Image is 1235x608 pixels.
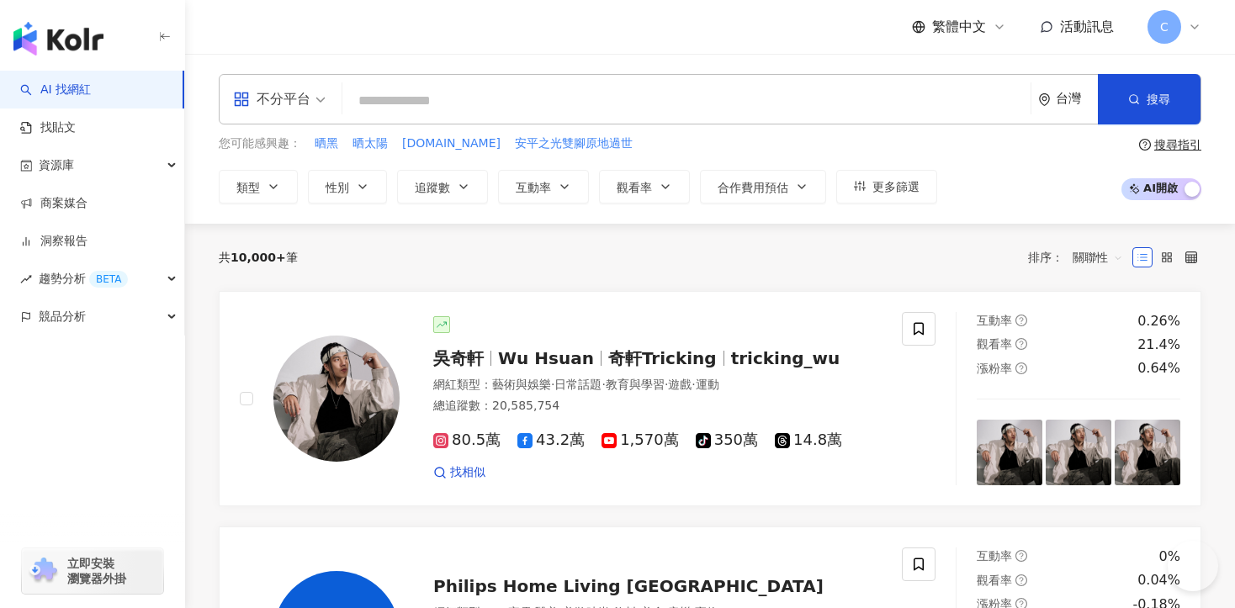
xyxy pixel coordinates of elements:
[608,348,717,368] span: 奇軒Tricking
[20,82,91,98] a: searchAI 找網紅
[551,378,554,391] span: ·
[696,431,758,449] span: 350萬
[433,464,485,481] a: 找相似
[219,251,298,264] div: 共 筆
[433,431,501,449] span: 80.5萬
[39,260,128,298] span: 趨勢分析
[1046,420,1111,485] img: post-image
[415,181,450,194] span: 追蹤數
[977,337,1012,351] span: 觀看率
[872,180,920,193] span: 更多篩選
[1073,244,1123,271] span: 關聯性
[39,146,74,184] span: 資源庫
[89,271,128,288] div: BETA
[67,556,126,586] span: 立即安裝 瀏覽器外掛
[433,348,484,368] span: 吳奇軒
[668,378,692,391] span: 遊戲
[731,348,840,368] span: tricking_wu
[219,170,298,204] button: 類型
[1015,362,1027,374] span: question-circle
[1115,420,1180,485] img: post-image
[273,336,400,462] img: KOL Avatar
[1160,18,1169,36] span: C
[433,398,882,415] div: 總追蹤數 ： 20,585,754
[977,549,1012,563] span: 互動率
[433,576,824,596] span: Philips Home Living [GEOGRAPHIC_DATA]
[1038,93,1051,106] span: environment
[1015,338,1027,350] span: question-circle
[1098,74,1201,124] button: 搜尋
[219,291,1201,506] a: KOL Avatar吳奇軒Wu Hsuan奇軒Trickingtricking_wu網紅類型：藝術與娛樂·日常話題·教育與學習·遊戲·運動總追蹤數：20,585,75480.5萬43.2萬1,5...
[602,431,679,449] span: 1,570萬
[315,135,338,152] span: 晒黑
[1015,574,1027,586] span: question-circle
[1137,336,1180,354] div: 21.4%
[233,91,250,108] span: appstore
[20,273,32,285] span: rise
[402,135,501,152] span: [DOMAIN_NAME]
[977,574,1012,587] span: 觀看率
[1147,93,1170,106] span: 搜尋
[554,378,602,391] span: 日常話題
[836,170,937,204] button: 更多篩選
[606,378,665,391] span: 教育與學習
[20,195,87,212] a: 商案媒合
[39,298,86,336] span: 競品分析
[515,135,633,152] span: 安平之光雙腳原地過世
[665,378,668,391] span: ·
[352,135,389,153] button: 晒太陽
[1154,138,1201,151] div: 搜尋指引
[450,464,485,481] span: 找相似
[20,119,76,136] a: 找貼文
[326,181,349,194] span: 性別
[498,348,594,368] span: Wu Hsuan
[1137,359,1180,378] div: 0.64%
[1137,312,1180,330] div: 0.26%
[718,181,788,194] span: 合作費用預估
[516,181,551,194] span: 互動率
[692,378,695,391] span: ·
[498,170,589,204] button: 互動率
[433,377,882,394] div: 網紅類型 ：
[219,135,301,152] span: 您可能感興趣：
[1028,244,1132,271] div: 排序：
[1015,315,1027,326] span: question-circle
[236,181,260,194] span: 類型
[932,18,986,36] span: 繁體中文
[696,378,719,391] span: 運動
[401,135,501,153] button: [DOMAIN_NAME]
[517,431,585,449] span: 43.2萬
[20,233,87,250] a: 洞察報告
[514,135,633,153] button: 安平之光雙腳原地過世
[599,170,690,204] button: 觀看率
[977,362,1012,375] span: 漲粉率
[13,22,103,56] img: logo
[231,251,286,264] span: 10,000+
[492,378,551,391] span: 藝術與娛樂
[1015,550,1027,562] span: question-circle
[1060,19,1114,34] span: 活動訊息
[233,86,310,113] div: 不分平台
[1159,547,1180,566] div: 0%
[602,378,605,391] span: ·
[27,558,60,584] img: chrome extension
[977,420,1042,485] img: post-image
[775,431,842,449] span: 14.8萬
[314,135,339,153] button: 晒黑
[700,170,826,204] button: 合作費用預估
[397,170,488,204] button: 追蹤數
[22,548,163,594] a: chrome extension立即安裝 瀏覽器外掛
[617,181,652,194] span: 觀看率
[1056,92,1098,106] div: 台灣
[1137,571,1180,589] div: 0.04%
[308,170,387,204] button: 性別
[1168,541,1218,591] iframe: Help Scout Beacon - Open
[1139,139,1151,151] span: question-circle
[352,135,388,152] span: 晒太陽
[977,314,1012,327] span: 互動率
